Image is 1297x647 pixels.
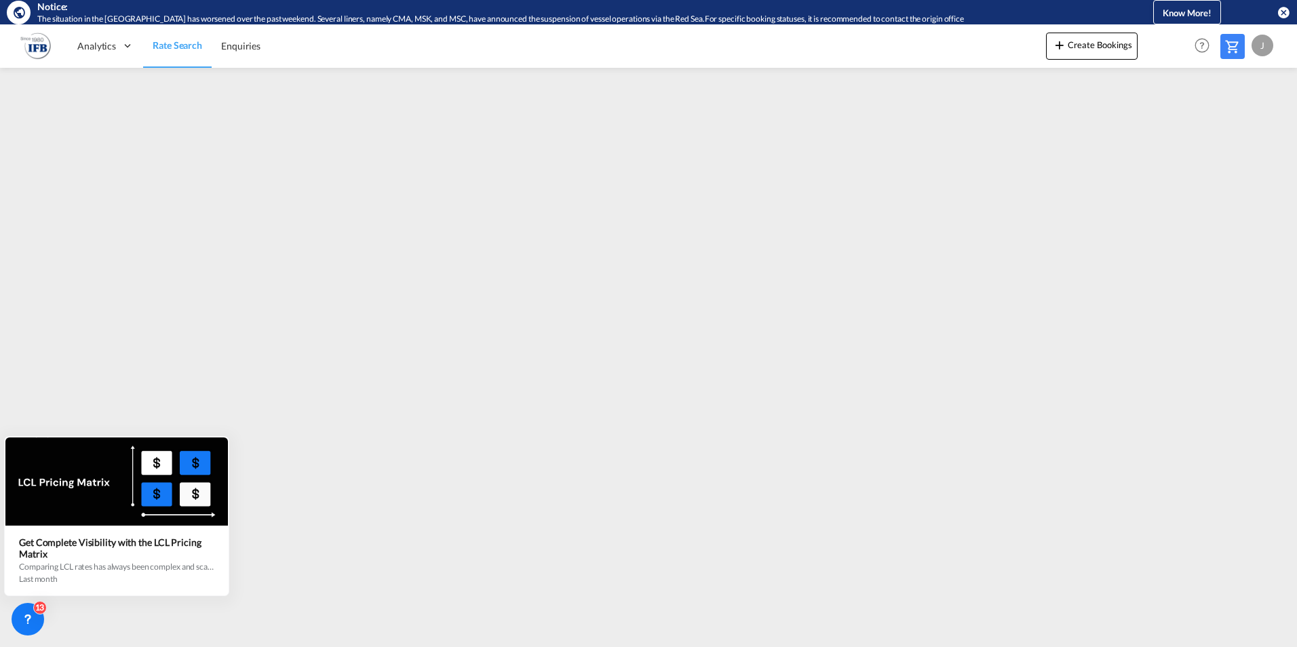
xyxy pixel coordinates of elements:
button: icon-plus 400-fgCreate Bookings [1046,33,1138,60]
div: J [1252,35,1273,56]
md-icon: icon-plus 400-fg [1051,37,1068,53]
a: Enquiries [212,24,270,68]
span: Help [1190,34,1214,57]
span: Enquiries [221,40,260,52]
img: b628ab10256c11eeb52753acbc15d091.png [20,31,51,61]
md-icon: icon-earth [12,5,26,19]
div: Help [1190,34,1220,58]
div: Analytics [68,24,143,68]
span: Rate Search [153,39,202,51]
div: The situation in the Red Sea has worsened over the past weekend. Several liners, namely CMA, MSK,... [37,14,1098,25]
button: icon-close-circle [1277,5,1290,19]
a: Rate Search [143,24,212,68]
span: Analytics [77,39,116,53]
span: Know More! [1163,7,1212,18]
